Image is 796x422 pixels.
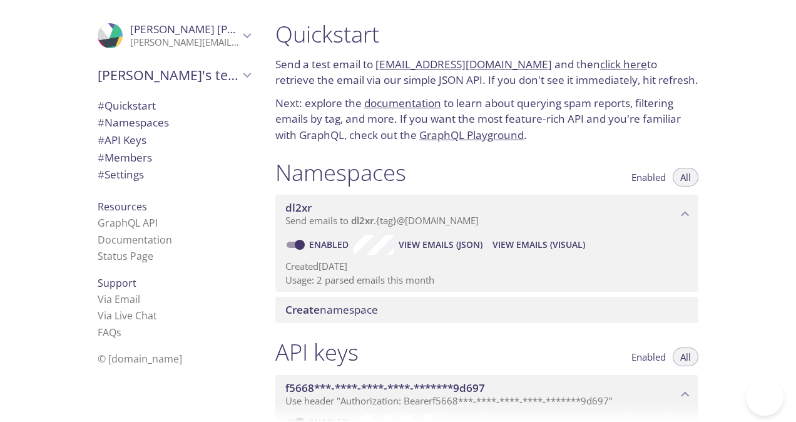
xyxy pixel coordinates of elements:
[98,167,144,182] span: Settings
[275,297,698,323] div: Create namespace
[624,347,673,366] button: Enabled
[285,302,378,317] span: namespace
[98,309,157,322] a: Via Live Chat
[98,98,156,113] span: Quickstart
[98,326,121,339] a: FAQ
[98,352,182,366] span: © [DOMAIN_NAME]
[88,15,260,56] div: Ian McFadyen
[88,59,260,91] div: Ian's team
[364,96,441,110] a: documentation
[98,66,239,84] span: [PERSON_NAME]'s team
[419,128,524,142] a: GraphQL Playground
[285,200,312,215] span: dl2xr
[130,22,302,36] span: [PERSON_NAME] [PERSON_NAME]
[275,338,359,366] h1: API keys
[98,150,152,165] span: Members
[285,260,688,273] p: Created [DATE]
[98,233,172,247] a: Documentation
[487,235,590,255] button: View Emails (Visual)
[307,239,354,250] a: Enabled
[394,235,487,255] button: View Emails (JSON)
[98,150,105,165] span: #
[275,195,698,234] div: dl2xr namespace
[88,149,260,167] div: Members
[673,347,698,366] button: All
[98,249,153,263] a: Status Page
[275,20,698,48] h1: Quickstart
[673,168,698,187] button: All
[98,200,147,214] span: Resources
[285,302,320,317] span: Create
[399,237,482,252] span: View Emails (JSON)
[98,216,158,230] a: GraphQL API
[351,214,374,227] span: dl2xr
[88,131,260,149] div: API Keys
[492,237,585,252] span: View Emails (Visual)
[98,115,105,130] span: #
[275,95,698,143] p: Next: explore the to learn about querying spam reports, filtering emails by tag, and more. If you...
[746,378,783,416] iframe: Help Scout Beacon - Open
[88,97,260,115] div: Quickstart
[98,133,146,147] span: API Keys
[624,168,673,187] button: Enabled
[375,57,552,71] a: [EMAIL_ADDRESS][DOMAIN_NAME]
[98,292,140,306] a: Via Email
[130,36,239,49] p: [PERSON_NAME][EMAIL_ADDRESS][PERSON_NAME][DOMAIN_NAME]
[98,98,105,113] span: #
[275,56,698,88] p: Send a test email to and then to retrieve the email via our simple JSON API. If you don't see it ...
[88,166,260,183] div: Team Settings
[285,274,688,287] p: Usage: 2 parsed emails this month
[275,158,406,187] h1: Namespaces
[600,57,647,71] a: click here
[98,115,169,130] span: Namespaces
[88,114,260,131] div: Namespaces
[116,326,121,339] span: s
[285,214,479,227] span: Send emails to . {tag} @[DOMAIN_NAME]
[98,276,136,290] span: Support
[98,133,105,147] span: #
[98,167,105,182] span: #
